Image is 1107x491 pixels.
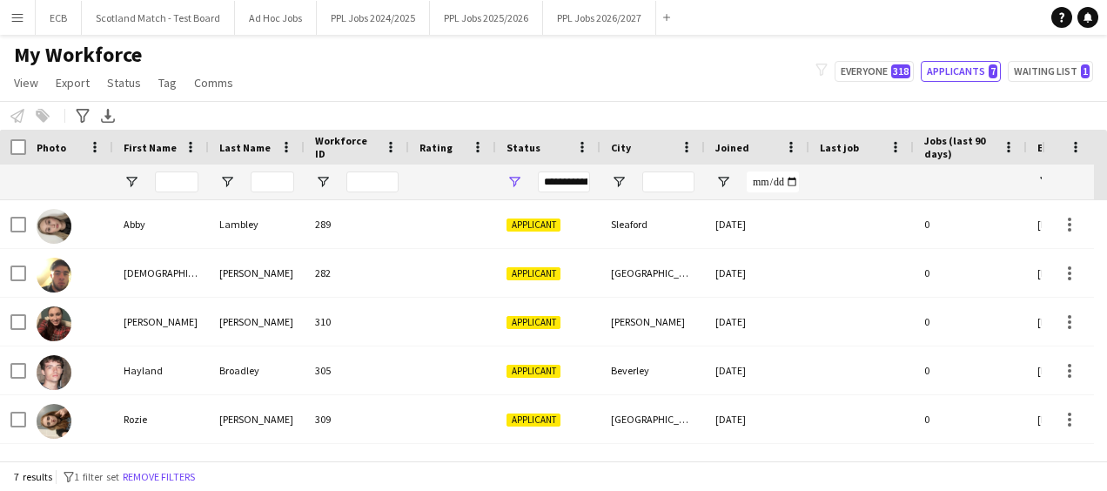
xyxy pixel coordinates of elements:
img: Hannah Norris [37,306,71,341]
app-action-btn: Export XLSX [97,105,118,126]
div: 0 [914,298,1027,346]
div: 0 [914,200,1027,248]
input: City Filter Input [642,172,694,192]
span: Email [1037,141,1065,154]
button: ECB [36,1,82,35]
div: 0 [914,249,1027,297]
input: Joined Filter Input [747,172,799,192]
button: Everyone318 [835,61,914,82]
span: Status [107,75,141,91]
div: Abby [113,200,209,248]
span: Photo [37,141,66,154]
div: [DATE] [705,249,809,297]
div: [PERSON_NAME] [113,298,209,346]
div: 310 [305,298,409,346]
div: 305 [305,346,409,394]
div: [PERSON_NAME] [600,298,705,346]
img: Hayland Broadley [37,355,71,390]
span: Applicant [507,414,560,427]
div: Sleaford [600,200,705,248]
div: [DATE] [705,395,809,443]
a: Tag [151,71,184,94]
div: Lambley [209,200,305,248]
input: First Name Filter Input [155,172,198,192]
div: [PERSON_NAME] [209,298,305,346]
button: Applicants7 [921,61,1001,82]
button: Open Filter Menu [219,174,235,190]
button: PPL Jobs 2025/2026 [430,1,543,35]
span: Applicant [507,219,560,232]
button: Open Filter Menu [124,174,139,190]
span: My Workforce [14,42,142,68]
div: 289 [305,200,409,248]
button: Open Filter Menu [315,174,331,190]
span: View [14,75,38,91]
span: Applicant [507,316,560,329]
div: [PERSON_NAME] [209,249,305,297]
img: Arian Afshari [37,258,71,293]
button: Waiting list1 [1008,61,1093,82]
button: Open Filter Menu [507,174,522,190]
div: [DATE] [705,298,809,346]
app-action-btn: Advanced filters [72,105,93,126]
span: Workforce ID [315,134,378,160]
input: Workforce ID Filter Input [346,172,399,192]
button: PPL Jobs 2024/2025 [317,1,430,35]
span: Jobs (last 90 days) [924,134,996,160]
div: 0 [914,395,1027,443]
button: Remove filters [119,467,198,487]
div: [PERSON_NAME] [209,395,305,443]
span: 7 [989,64,997,78]
button: Scotland Match - Test Board [82,1,235,35]
button: Ad Hoc Jobs [235,1,317,35]
input: Last Name Filter Input [251,172,294,192]
span: Export [56,75,90,91]
div: [GEOGRAPHIC_DATA] [600,249,705,297]
a: Comms [187,71,240,94]
span: Last Name [219,141,271,154]
img: Rozie Smith [37,404,71,439]
span: Last job [820,141,859,154]
div: Beverley [600,346,705,394]
span: 1 [1081,64,1090,78]
button: Open Filter Menu [1037,174,1053,190]
div: 0 [914,346,1027,394]
div: [DATE] [705,346,809,394]
span: Tag [158,75,177,91]
span: Applicant [507,365,560,378]
a: Status [100,71,148,94]
span: Comms [194,75,233,91]
div: 282 [305,249,409,297]
div: [DEMOGRAPHIC_DATA] [113,249,209,297]
a: View [7,71,45,94]
div: [GEOGRAPHIC_DATA] [600,395,705,443]
div: Hayland [113,346,209,394]
span: Rating [419,141,453,154]
img: Abby Lambley [37,209,71,244]
span: City [611,141,631,154]
div: Broadley [209,346,305,394]
span: 1 filter set [74,470,119,483]
div: 309 [305,395,409,443]
span: Status [507,141,540,154]
span: Joined [715,141,749,154]
button: PPL Jobs 2026/2027 [543,1,656,35]
span: 318 [891,64,910,78]
span: Applicant [507,267,560,280]
div: Rozie [113,395,209,443]
span: First Name [124,141,177,154]
button: Open Filter Menu [611,174,627,190]
button: Open Filter Menu [715,174,731,190]
a: Export [49,71,97,94]
div: [DATE] [705,200,809,248]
